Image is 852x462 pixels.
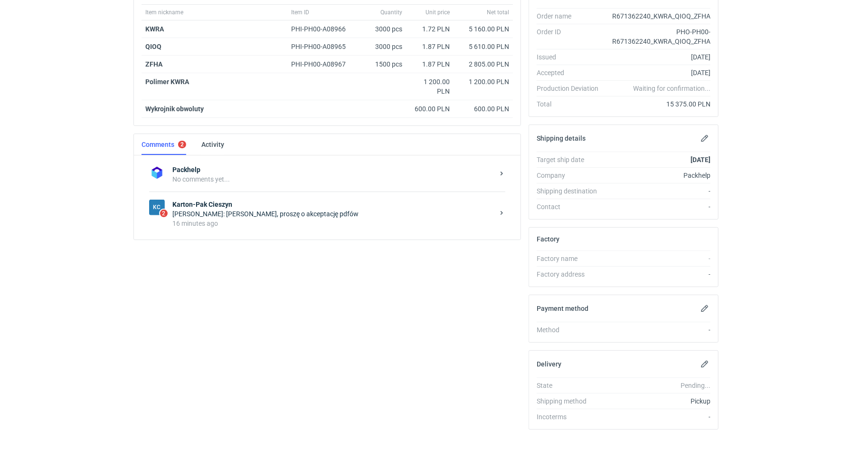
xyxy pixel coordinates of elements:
div: Factory address [537,269,606,279]
div: 1 200.00 PLN [457,77,509,87]
div: PHI-PH00-A08967 [291,59,355,69]
div: Method [537,325,606,335]
span: Item nickname [145,9,183,16]
div: - [606,202,710,212]
div: 3000 pcs [359,38,406,56]
div: 5 610.00 PLN [457,42,509,51]
div: Contact [537,202,606,212]
a: ZFHA [145,60,162,68]
figcaption: KC [149,200,165,215]
div: Target ship date [537,155,606,164]
strong: Packhelp [172,165,494,174]
strong: [DATE] [691,156,710,164]
div: 2 805.00 PLN [457,59,509,69]
div: 15 375.00 PLN [606,99,710,109]
div: No comments yet... [172,174,494,184]
div: [DATE] [606,52,710,62]
div: 5 160.00 PLN [457,24,509,34]
div: Incoterms [537,412,606,422]
h2: Payment method [537,305,588,312]
a: Activity [201,134,224,155]
div: Issued [537,52,606,62]
span: Item ID [291,9,309,16]
a: QIOQ [145,43,161,50]
div: Order name [537,11,606,21]
button: Edit shipping details [699,133,710,144]
div: R671362240_KWRA_QIOQ_ZFHA [606,11,710,21]
div: Factory name [537,254,606,263]
div: 600.00 PLN [410,104,450,114]
div: Shipping method [537,396,606,406]
div: 16 minutes ago [172,219,494,228]
div: 1.87 PLN [410,59,450,69]
div: Company [537,171,606,180]
div: - [606,186,710,196]
em: Pending... [681,382,710,389]
em: Waiting for confirmation... [633,84,710,93]
div: 1500 pcs [359,56,406,73]
div: Shipping destination [537,186,606,196]
div: PHI-PH00-A08966 [291,24,355,34]
button: Edit payment method [699,303,710,314]
div: PHO-PH00-R671362240_KWRA_QIOQ_ZFHA [606,27,710,46]
img: Packhelp [149,165,165,181]
h2: Delivery [537,360,561,368]
span: Unit price [426,9,450,16]
div: State [537,381,606,390]
strong: Polimer KWRA [145,78,189,86]
div: 1 200.00 PLN [410,77,450,96]
div: Production Deviation [537,84,606,93]
div: Pickup [606,396,710,406]
div: 600.00 PLN [457,104,509,114]
strong: Karton-Pak Cieszyn [172,200,494,209]
div: - [606,269,710,279]
div: 1.87 PLN [410,42,450,51]
div: Karton-Pak Cieszyn [149,200,165,215]
div: Accepted [537,68,606,77]
a: KWRA [145,25,164,33]
button: Edit delivery details [699,358,710,370]
h2: Factory [537,235,559,243]
div: - [606,412,710,422]
span: Net total [487,9,509,16]
div: 1.72 PLN [410,24,450,34]
div: - [606,325,710,335]
span: 2 [160,210,168,217]
div: Packhelp [606,171,710,180]
div: 2 [180,141,184,148]
div: [DATE] [606,68,710,77]
div: [PERSON_NAME]: [PERSON_NAME], proszę o akceptację pdfów [172,209,494,219]
div: Order ID [537,27,606,46]
div: 3000 pcs [359,20,406,38]
h2: Shipping details [537,135,586,142]
div: Total [537,99,606,109]
div: PHI-PH00-A08965 [291,42,355,51]
span: Quantity [380,9,402,16]
div: - [606,254,710,263]
a: Comments2 [142,134,186,155]
strong: Wykrojnik obwoluty [145,105,204,113]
